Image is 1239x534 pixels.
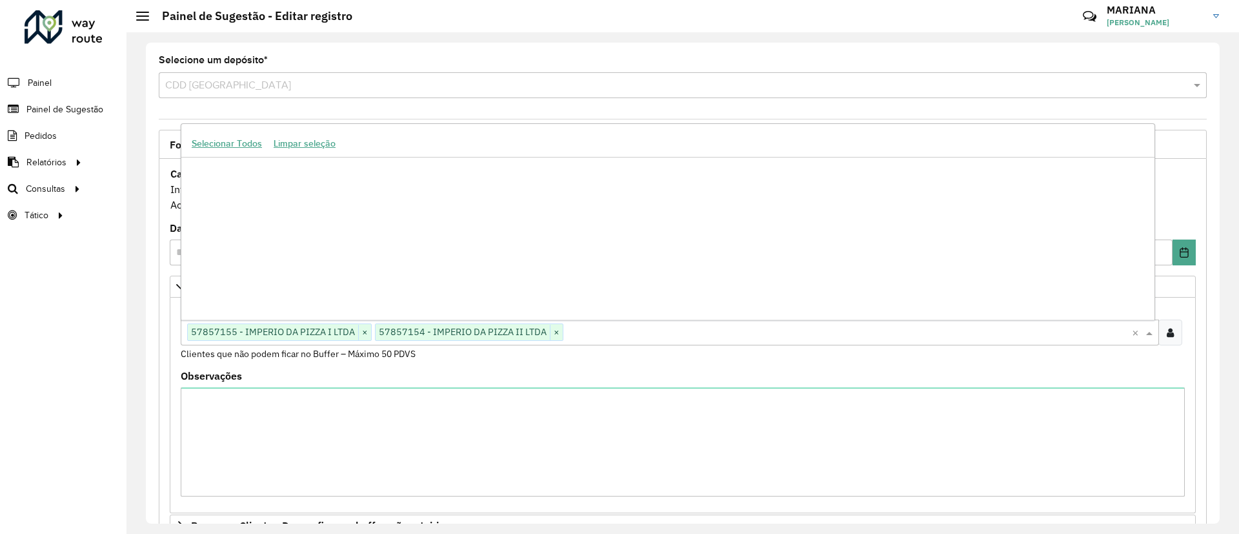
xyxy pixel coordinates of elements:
label: Observações [181,368,242,384]
div: Informe a data de inicio, fim e preencha corretamente os campos abaixo. Ao final, você irá pré-vi... [170,165,1196,213]
label: Selecione um depósito [159,52,268,68]
span: Pedidos [25,129,57,143]
small: Clientes que não podem ficar no Buffer – Máximo 50 PDVS [181,348,416,360]
span: × [550,325,563,340]
span: 57857154 - IMPERIO DA PIZZA II LTDA [376,324,550,340]
span: Formulário Painel de Sugestão [170,139,316,150]
span: Consultas [26,182,65,196]
span: Painel de Sugestão [26,103,103,116]
span: Painel [28,76,52,90]
span: Relatórios [26,156,66,169]
strong: Cadastro Painel de sugestão de roteirização: [170,167,383,180]
ng-dropdown-panel: Options list [181,123,1155,320]
button: Selecionar Todos [186,134,268,154]
label: Data de Vigência Inicial [170,220,288,236]
span: Clear all [1132,325,1143,340]
span: [PERSON_NAME] [1107,17,1204,28]
span: Preservar Cliente - Devem ficar no buffer, não roteirizar [191,520,454,531]
button: Choose Date [1173,240,1196,265]
h2: Painel de Sugestão - Editar registro [149,9,352,23]
h3: MARIANA [1107,4,1204,16]
span: 57857155 - IMPERIO DA PIZZA I LTDA [188,324,358,340]
button: Limpar seleção [268,134,341,154]
a: Priorizar Cliente - Não podem ficar no buffer [170,276,1196,298]
span: × [358,325,371,340]
div: Priorizar Cliente - Não podem ficar no buffer [170,298,1196,513]
a: Contato Rápido [1076,3,1103,30]
span: Tático [25,209,48,222]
